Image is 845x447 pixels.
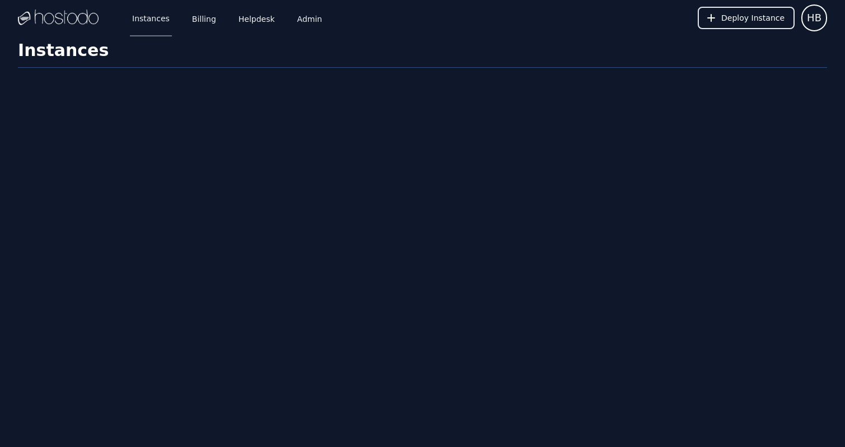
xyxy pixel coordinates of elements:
span: HB [807,10,821,26]
h1: Instances [18,40,827,68]
span: Deploy Instance [721,12,785,24]
img: Logo [18,10,99,26]
button: User menu [801,4,827,31]
button: Deploy Instance [698,7,795,29]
